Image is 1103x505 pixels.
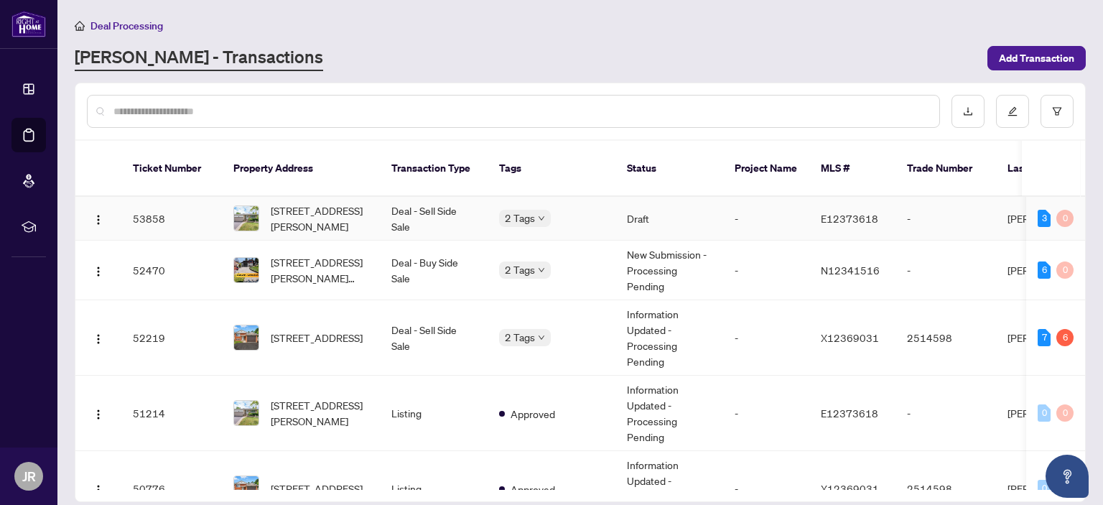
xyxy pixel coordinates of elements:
div: 7 [1038,329,1051,346]
img: Logo [93,266,104,277]
span: home [75,21,85,31]
span: Approved [511,406,555,422]
button: filter [1041,95,1074,128]
button: Logo [87,402,110,425]
span: edit [1007,106,1018,116]
span: [STREET_ADDRESS] [271,481,363,496]
span: filter [1052,106,1062,116]
div: 6 [1038,261,1051,279]
td: Deal - Sell Side Sale [380,197,488,241]
td: - [895,376,996,451]
span: Deal Processing [90,19,163,32]
td: - [723,376,809,451]
div: 0 [1038,480,1051,497]
span: down [538,334,545,341]
span: 2 Tags [505,210,535,226]
img: Logo [93,409,104,420]
div: 6 [1056,329,1074,346]
td: 53858 [121,197,222,241]
button: Logo [87,477,110,500]
span: Approved [511,481,555,497]
div: 0 [1056,261,1074,279]
span: [STREET_ADDRESS] [271,330,363,346]
td: 51214 [121,376,222,451]
th: Transaction Type [380,141,488,197]
img: logo [11,11,46,37]
td: - [895,197,996,241]
img: Logo [93,484,104,496]
div: 3 [1038,210,1051,227]
span: X12369031 [821,331,879,344]
button: Open asap [1046,455,1089,498]
td: Information Updated - Processing Pending [615,300,723,376]
img: thumbnail-img [234,476,259,501]
td: Listing [380,376,488,451]
td: - [895,241,996,300]
span: [STREET_ADDRESS][PERSON_NAME] [271,203,368,234]
button: Add Transaction [987,46,1086,70]
button: Logo [87,259,110,282]
th: Trade Number [895,141,996,197]
button: Logo [87,326,110,349]
th: Status [615,141,723,197]
button: edit [996,95,1029,128]
span: [STREET_ADDRESS][PERSON_NAME][PERSON_NAME] [271,254,368,286]
img: thumbnail-img [234,258,259,282]
div: 0 [1056,404,1074,422]
td: - [723,241,809,300]
span: 2 Tags [505,261,535,278]
td: - [723,197,809,241]
span: 2 Tags [505,329,535,346]
td: Draft [615,197,723,241]
th: Tags [488,141,615,197]
img: Logo [93,214,104,226]
td: 2514598 [895,300,996,376]
a: [PERSON_NAME] - Transactions [75,45,323,71]
span: E12373618 [821,212,878,225]
th: MLS # [809,141,895,197]
th: Ticket Number [121,141,222,197]
td: - [723,300,809,376]
img: thumbnail-img [234,206,259,231]
img: Logo [93,333,104,345]
div: 0 [1038,404,1051,422]
span: download [963,106,973,116]
img: thumbnail-img [234,325,259,350]
td: 52470 [121,241,222,300]
div: 0 [1056,210,1074,227]
span: down [538,215,545,222]
th: Property Address [222,141,380,197]
span: X12369031 [821,482,879,495]
span: N12341516 [821,264,880,277]
td: 52219 [121,300,222,376]
td: Deal - Buy Side Sale [380,241,488,300]
button: download [951,95,985,128]
span: E12373618 [821,407,878,420]
span: Add Transaction [999,47,1074,70]
th: Project Name [723,141,809,197]
button: Logo [87,207,110,230]
img: thumbnail-img [234,401,259,425]
td: New Submission - Processing Pending [615,241,723,300]
td: Information Updated - Processing Pending [615,376,723,451]
td: Deal - Sell Side Sale [380,300,488,376]
span: down [538,267,545,274]
span: [STREET_ADDRESS][PERSON_NAME] [271,397,368,429]
span: JR [22,466,36,486]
